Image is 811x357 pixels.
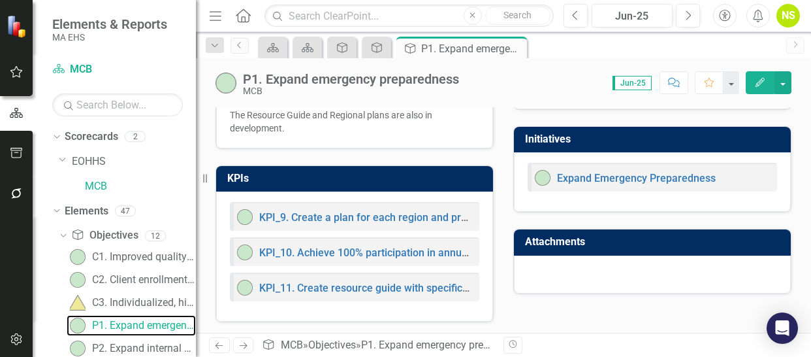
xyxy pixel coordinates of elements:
[243,72,459,86] div: P1. Expand emergency preparedness
[361,339,531,351] div: P1. Expand emergency preparedness
[612,76,652,90] span: Jun-25
[67,246,196,267] a: C1. Improved quality of life
[92,343,196,354] div: P2. Expand internal and external collaboration to streamline service access and provide coordinat...
[65,204,108,219] a: Elements
[92,251,196,263] div: C1. Improved quality of life
[243,86,459,96] div: MCB
[421,41,524,57] div: P1. Expand emergency preparedness
[215,73,236,93] img: On-track
[70,249,86,265] img: On-track
[52,16,167,32] span: Elements & Reports
[776,4,800,27] button: NS
[52,93,183,116] input: Search Below...
[503,10,532,20] span: Search
[7,14,29,37] img: ClearPoint Strategy
[525,236,784,248] h3: Attachments
[67,292,196,313] a: C3. Individualized, high-quality services
[596,8,668,24] div: Jun-25
[67,315,196,336] a: P1. Expand emergency preparedness
[145,230,166,241] div: 12
[72,154,196,169] a: EOHHS
[70,295,86,311] img: At-risk
[52,32,167,42] small: MA EHS
[535,170,550,186] img: On-track
[262,338,494,353] div: » »
[67,269,196,290] a: C2. Client enrollment and service satisfaction
[767,313,798,344] div: Open Intercom Messenger
[125,131,146,143] div: 2
[70,318,86,333] img: On-track
[237,209,253,225] img: On-track
[259,246,758,259] a: KPI_10. Achieve 100% participation in annual evacuation and safety procedures training for all em...
[85,179,196,194] a: MCB
[92,297,196,309] div: C3. Individualized, high-quality services
[557,172,716,184] a: Expand Emergency Preparedness
[237,245,253,260] img: On-track
[230,106,479,135] p: The Resource Guide and Regional plans are also in development.
[525,133,784,145] h3: Initiatives
[65,129,118,144] a: Scorecards
[92,274,196,286] div: C2. Client enrollment and service satisfaction
[592,4,673,27] button: Jun-25
[70,341,86,356] img: On-track
[308,339,356,351] a: Objectives
[259,211,494,224] a: KPI_9. Create a plan for each region and program.
[264,5,554,27] input: Search ClearPoint...
[52,62,183,77] a: MCB
[485,7,550,25] button: Search
[92,320,196,331] div: P1. Expand emergency preparedness
[259,282,651,294] a: KPI_11. Create resource guide with specifications around each region and program.
[71,228,138,243] a: Objectives
[115,205,136,216] div: 47
[70,272,86,288] img: On-track
[227,173,486,184] h3: KPIs
[237,280,253,296] img: On-track
[281,339,303,351] a: MCB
